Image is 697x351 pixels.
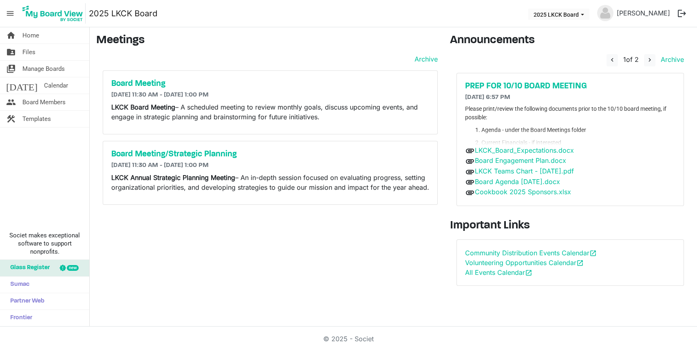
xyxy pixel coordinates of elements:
[465,146,475,156] span: attachment
[111,79,429,89] a: Board Meeting
[6,111,16,127] span: construction
[465,156,475,166] span: attachment
[111,149,429,159] a: Board Meeting/Strategic Planning
[657,55,684,64] a: Archive
[22,27,39,44] span: Home
[411,54,438,64] a: Archive
[6,260,50,276] span: Glass Register
[96,34,438,48] h3: Meetings
[22,44,35,60] span: Files
[22,94,66,110] span: Board Members
[6,27,16,44] span: home
[22,111,51,127] span: Templates
[475,178,560,186] a: Board Agenda [DATE].docx
[607,54,618,66] button: navigate_before
[111,162,429,169] h6: [DATE] 11:30 AM - [DATE] 1:00 PM
[465,177,475,187] span: attachment
[481,138,675,147] li: Current Financials - if interested
[450,219,690,233] h3: Important Links
[623,55,626,64] span: 1
[6,44,16,60] span: folder_shared
[481,126,675,134] li: Agenda - under the Board Meetings folder
[4,231,86,256] span: Societ makes exceptional software to support nonprofits.
[644,54,655,66] button: navigate_next
[475,146,574,154] a: LKCK_Board_Expectations.docx
[525,269,532,276] span: open_in_new
[20,3,86,24] img: My Board View Logo
[6,77,37,94] span: [DATE]
[465,188,475,197] span: attachment
[673,5,690,22] button: logout
[6,293,44,309] span: Partner Web
[465,94,510,101] span: [DATE] 6:57 PM
[111,102,429,122] p: – A scheduled meeting to review monthly goals, discuss upcoming events, and engage in strategic p...
[465,105,675,122] p: Please print/review the following documents prior to the 10/10 board meeting, if possible:
[528,9,589,20] button: 2025 LKCK Board dropdownbutton
[589,250,597,257] span: open_in_new
[111,103,175,111] strong: LKCK Board Meeting
[6,94,16,110] span: people
[323,335,374,343] a: © 2025 - Societ
[465,249,597,257] a: Community Distribution Events Calendaropen_in_new
[6,276,29,293] span: Sumac
[597,5,613,21] img: no-profile-picture.svg
[465,268,532,276] a: All Events Calendaropen_in_new
[6,61,16,77] span: switch_account
[623,55,639,64] span: of 2
[475,156,566,165] a: Board Engagement Plan.docx
[475,167,574,175] a: LKCK Teams Chart - [DATE].pdf
[475,188,571,196] a: Cookbook 2025 Sponsors.xlsx
[609,56,616,64] span: navigate_before
[111,173,235,182] strong: LKCK Annual Strategic Planning Meeting
[67,265,79,271] div: new
[646,56,653,64] span: navigate_next
[89,5,157,22] a: 2025 LKCK Board
[613,5,673,21] a: [PERSON_NAME]
[6,310,32,326] span: Frontier
[22,61,65,77] span: Manage Boards
[465,81,675,91] a: PREP FOR 10/10 BOARD MEETING
[20,3,89,24] a: My Board View Logo
[465,167,475,177] span: attachment
[2,6,18,21] span: menu
[465,259,584,267] a: Volunteering Opportunities Calendaropen_in_new
[111,173,429,192] p: – An in-depth session focused on evaluating progress, setting organizational priorities, and deve...
[576,259,584,267] span: open_in_new
[450,34,690,48] h3: Announcements
[111,91,429,99] h6: [DATE] 11:30 AM - [DATE] 1:00 PM
[44,77,68,94] span: Calendar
